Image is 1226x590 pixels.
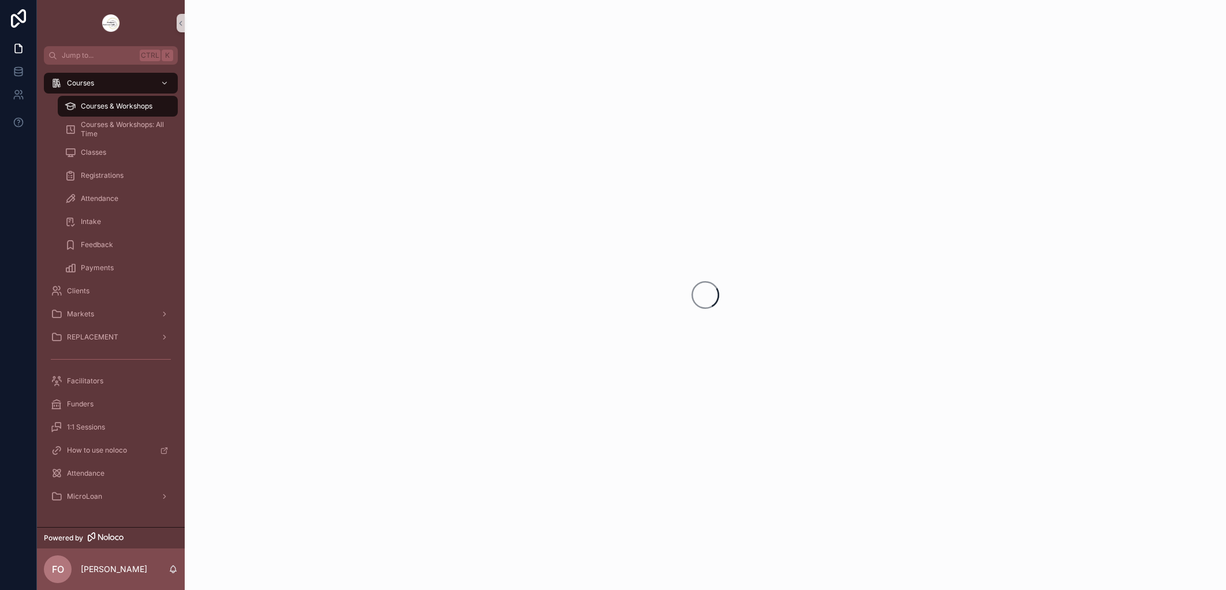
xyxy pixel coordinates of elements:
[44,463,178,484] a: Attendance
[67,446,127,455] span: How to use noloco
[44,440,178,461] a: How to use noloco
[58,257,178,278] a: Payments
[58,119,178,140] a: Courses & Workshops: All Time
[58,165,178,186] a: Registrations
[81,171,124,180] span: Registrations
[67,469,104,478] span: Attendance
[44,304,178,324] a: Markets
[44,371,178,391] a: Facilitators
[44,327,178,348] a: REPLACEMENT
[44,281,178,301] a: Clients
[44,46,178,65] button: Jump to...CtrlK
[37,527,185,548] a: Powered by
[67,79,94,88] span: Courses
[81,563,147,575] p: [PERSON_NAME]
[67,286,89,296] span: Clients
[37,65,185,522] div: scrollable content
[81,148,106,157] span: Classes
[58,234,178,255] a: Feedback
[163,51,172,60] span: K
[58,188,178,209] a: Attendance
[58,96,178,117] a: Courses & Workshops
[81,217,101,226] span: Intake
[67,399,94,409] span: Funders
[102,14,120,32] img: App logo
[44,73,178,94] a: Courses
[81,120,166,139] span: Courses & Workshops: All Time
[52,562,64,576] span: FO
[44,533,83,543] span: Powered by
[81,263,114,272] span: Payments
[62,51,135,60] span: Jump to...
[44,394,178,415] a: Funders
[67,333,118,342] span: REPLACEMENT
[67,309,94,319] span: Markets
[58,211,178,232] a: Intake
[67,492,102,501] span: MicroLoan
[81,240,113,249] span: Feedback
[67,423,105,432] span: 1:1 Sessions
[140,50,160,61] span: Ctrl
[44,417,178,438] a: 1:1 Sessions
[67,376,103,386] span: Facilitators
[44,486,178,507] a: MicroLoan
[81,102,152,111] span: Courses & Workshops
[81,194,118,203] span: Attendance
[58,142,178,163] a: Classes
